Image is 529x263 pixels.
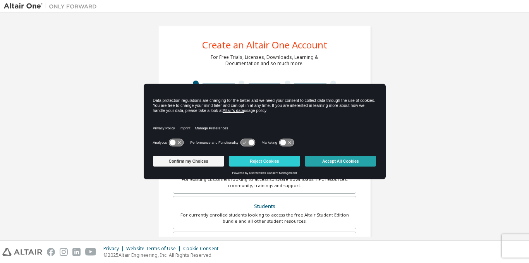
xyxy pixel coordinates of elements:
[178,212,351,224] div: For currently enrolled students looking to access the free Altair Student Edition bundle and all ...
[103,246,126,252] div: Privacy
[2,248,42,256] img: altair_logo.svg
[183,246,223,252] div: Cookie Consent
[126,246,183,252] div: Website Terms of Use
[178,201,351,212] div: Students
[72,248,81,256] img: linkedin.svg
[178,176,351,189] div: For existing customers looking to access software downloads, HPC resources, community, trainings ...
[211,54,318,67] div: For Free Trials, Licenses, Downloads, Learning & Documentation and so much more.
[202,40,327,50] div: Create an Altair One Account
[60,248,68,256] img: instagram.svg
[103,252,223,258] p: © 2025 Altair Engineering, Inc. All Rights Reserved.
[4,2,101,10] img: Altair One
[85,248,96,256] img: youtube.svg
[47,248,55,256] img: facebook.svg
[178,237,351,248] div: Faculty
